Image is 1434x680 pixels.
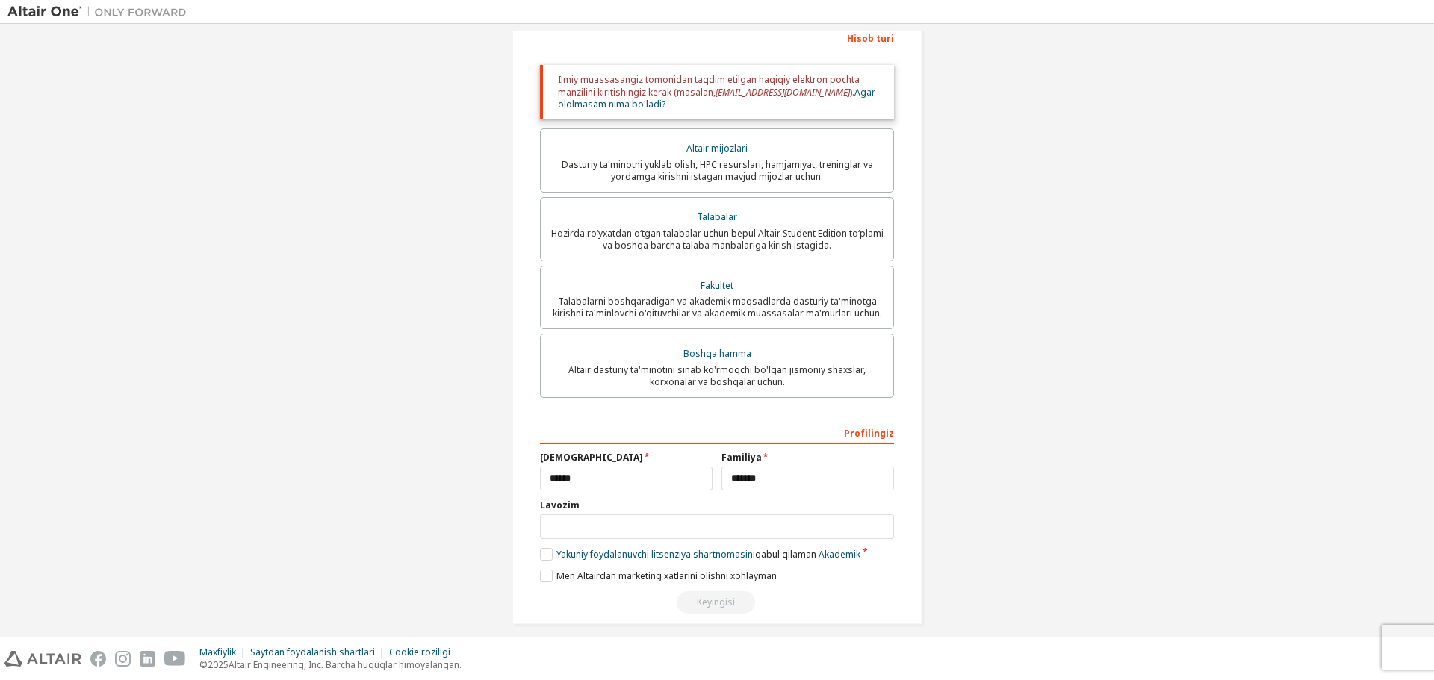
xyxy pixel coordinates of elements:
[140,651,155,667] img: linkedin.svg
[819,548,860,561] font: Akademik
[558,73,860,98] font: Ilmiy muassasangiz tomonidan taqdim etilgan haqiqiy elektron pochta manzilini kiritishingiz kerak...
[683,347,751,360] font: Boshqa hamma
[208,658,229,671] font: 2025
[844,427,894,440] font: Profilingiz
[755,548,816,561] font: qabul qilaman
[540,591,894,614] div: You need to provide your academic email
[716,86,850,99] font: [EMAIL_ADDRESS][DOMAIN_NAME]
[115,651,131,667] img: instagram.svg
[250,646,375,658] font: Saytdan foydalanish shartlari
[553,295,882,319] font: Talabalarni boshqaradigan va akademik maqsadlarda dasturiy ta'minotga kirishni ta'minlovchi o'qit...
[7,4,194,19] img: Altair One
[558,86,875,110] a: Agar ololmasam nima bo'ladi?
[556,570,777,582] font: Men Altairdan marketing xatlarini olishni xohlayman
[4,651,81,667] img: altair_logo.svg
[229,658,462,671] font: Altair Engineering, Inc. Barcha huquqlar himoyalangan.
[199,646,236,658] font: Maxfiylik
[551,227,884,252] font: Hozirda roʻyxatdan oʻtgan talabalar uchun bepul Altair Student Edition toʻplami va boshqa barcha ...
[562,158,873,183] font: Dasturiy ta'minotni yuklab olish, HPC resurslari, hamjamiyat, treninglar va yordamga kirishni ist...
[701,279,733,292] font: Fakultet
[847,32,894,45] font: Hisob turi
[556,548,755,561] font: Yakuniy foydalanuvchi litsenziya shartnomasini
[850,86,854,99] font: ).
[568,364,866,388] font: Altair dasturiy ta'minotini sinab ko'rmoqchi bo'lgan jismoniy shaxslar, korxonalar va boshqalar u...
[389,646,450,658] font: Cookie roziligi
[164,651,186,667] img: youtube.svg
[540,451,643,464] font: [DEMOGRAPHIC_DATA]
[721,451,762,464] font: Familiya
[686,142,748,155] font: Altair mijozlari
[540,499,580,511] font: Lavozim
[90,651,106,667] img: facebook.svg
[697,210,737,223] font: Talabalar
[199,658,208,671] font: ©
